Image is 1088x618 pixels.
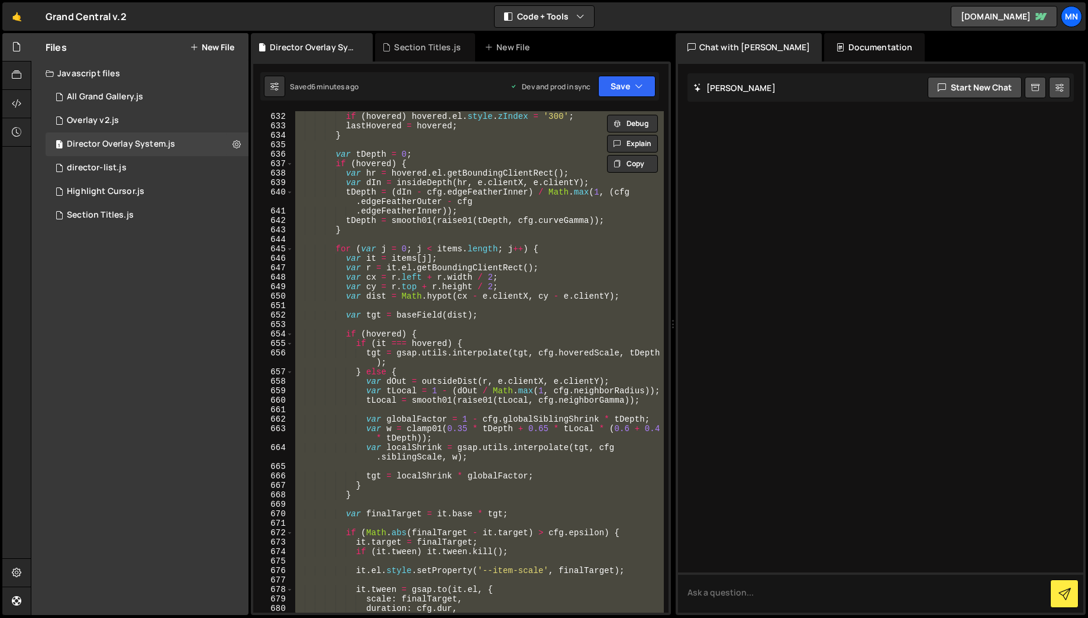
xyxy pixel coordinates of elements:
div: 655 [253,339,293,348]
button: Start new chat [928,77,1022,98]
div: 675 [253,556,293,566]
a: [DOMAIN_NAME] [951,6,1057,27]
div: 676 [253,566,293,575]
div: 670 [253,509,293,519]
div: 662 [253,415,293,424]
div: Grand Central v.2 [46,9,127,24]
div: 661 [253,405,293,415]
div: 646 [253,254,293,263]
a: 🤙 [2,2,31,31]
div: Section Titles.js [67,210,134,221]
h2: Files [46,41,67,54]
div: 653 [253,320,293,329]
div: Saved [290,82,359,92]
button: Debug [607,115,658,132]
div: 636 [253,150,293,159]
div: 673 [253,538,293,547]
span: 1 [56,141,63,150]
div: 657 [253,367,293,377]
div: 652 [253,310,293,320]
div: 647 [253,263,293,273]
div: 643 [253,225,293,235]
div: Highlight Cursor.js [67,186,144,197]
div: 633 [253,121,293,131]
div: 664 [253,443,293,462]
div: 658 [253,377,293,386]
div: 663 [253,424,293,443]
button: Copy [607,155,658,173]
button: Save [598,76,656,97]
div: 15298/43578.js [46,85,248,109]
div: 672 [253,528,293,538]
button: New File [190,43,234,52]
div: 640 [253,187,293,206]
div: 654 [253,329,293,339]
div: 15298/42891.js [46,132,248,156]
button: Explain [607,135,658,153]
div: 674 [253,547,293,556]
div: 669 [253,500,293,509]
h2: [PERSON_NAME] [693,82,776,93]
div: 659 [253,386,293,396]
div: 642 [253,216,293,225]
div: 648 [253,273,293,282]
button: Code + Tools [495,6,594,27]
div: 644 [253,235,293,244]
div: 634 [253,131,293,140]
div: Javascript files [31,62,248,85]
div: 649 [253,282,293,292]
div: 667 [253,481,293,490]
div: 638 [253,169,293,178]
div: 680 [253,604,293,613]
div: Chat with [PERSON_NAME] [676,33,822,62]
a: MN [1061,6,1082,27]
div: Overlay v2.js [67,115,119,126]
div: 15298/43117.js [46,180,248,203]
div: 677 [253,575,293,585]
div: director-list.js [67,163,127,173]
div: 637 [253,159,293,169]
div: New File [485,41,534,53]
div: 678 [253,585,293,594]
div: 660 [253,396,293,405]
div: 6 minutes ago [311,82,359,92]
div: 645 [253,244,293,254]
div: Dev and prod in sync [510,82,590,92]
div: 668 [253,490,293,500]
div: 15298/45944.js [46,109,248,132]
div: Director Overlay System.js [270,41,359,53]
div: 665 [253,462,293,471]
div: 679 [253,594,293,604]
div: 632 [253,112,293,121]
div: Documentation [824,33,924,62]
div: 641 [253,206,293,216]
div: 666 [253,471,293,481]
div: 671 [253,519,293,528]
div: 639 [253,178,293,187]
div: 15298/40223.js [46,203,248,227]
div: 635 [253,140,293,150]
div: 656 [253,348,293,367]
div: 15298/40379.js [46,156,248,180]
div: 650 [253,292,293,301]
div: 651 [253,301,293,310]
div: Director Overlay System.js [67,139,175,150]
div: Section Titles.js [394,41,461,53]
div: All Grand Gallery.js [67,92,143,102]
